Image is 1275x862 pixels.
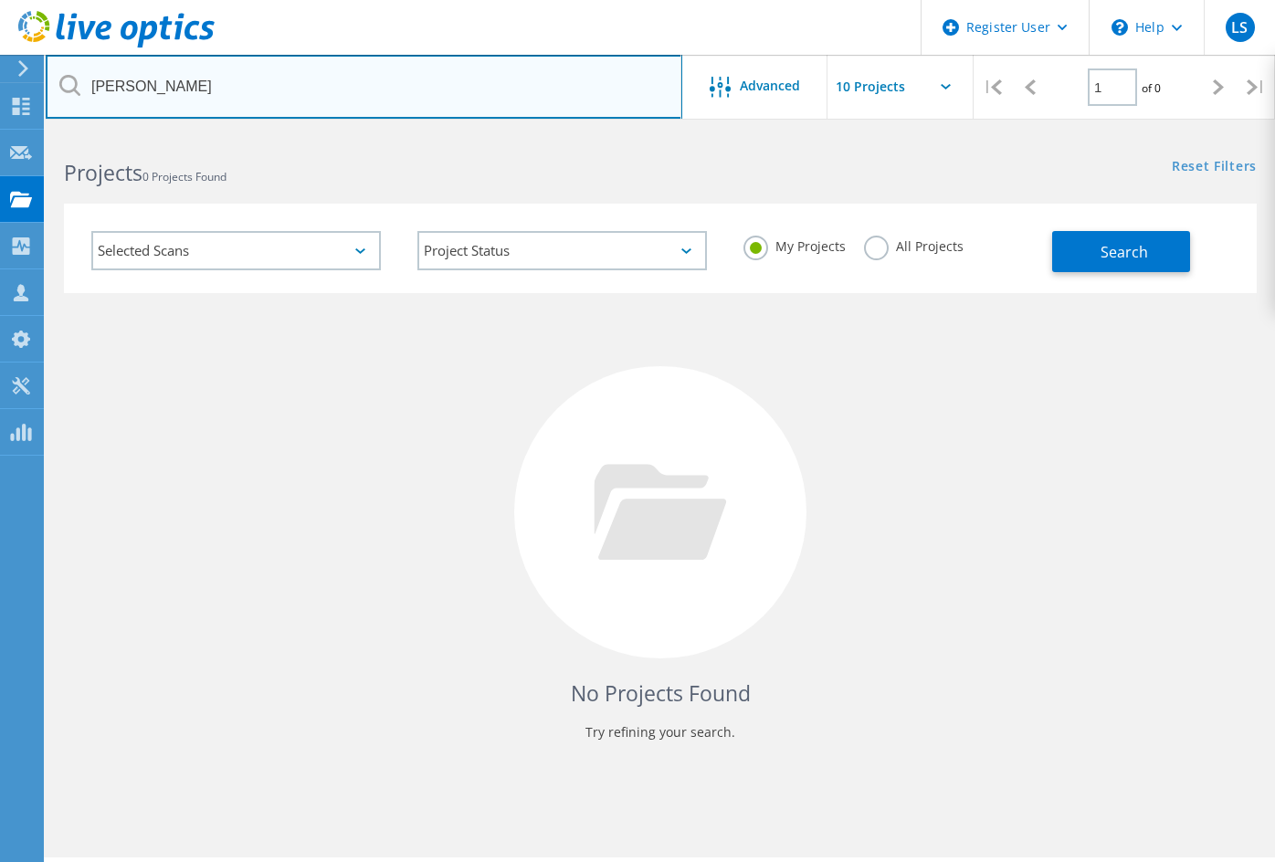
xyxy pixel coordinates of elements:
[1112,19,1128,36] svg: \n
[974,55,1011,120] div: |
[82,718,1238,747] p: Try refining your search.
[18,38,215,51] a: Live Optics Dashboard
[417,231,707,270] div: Project Status
[1231,20,1248,35] span: LS
[1101,242,1148,262] span: Search
[1238,55,1275,120] div: |
[1142,80,1161,96] span: of 0
[91,231,381,270] div: Selected Scans
[64,158,142,187] b: Projects
[740,79,800,92] span: Advanced
[743,236,846,253] label: My Projects
[142,169,227,184] span: 0 Projects Found
[46,55,682,119] input: Search projects by name, owner, ID, company, etc
[864,236,964,253] label: All Projects
[82,678,1238,709] h4: No Projects Found
[1172,160,1257,175] a: Reset Filters
[1052,231,1190,272] button: Search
